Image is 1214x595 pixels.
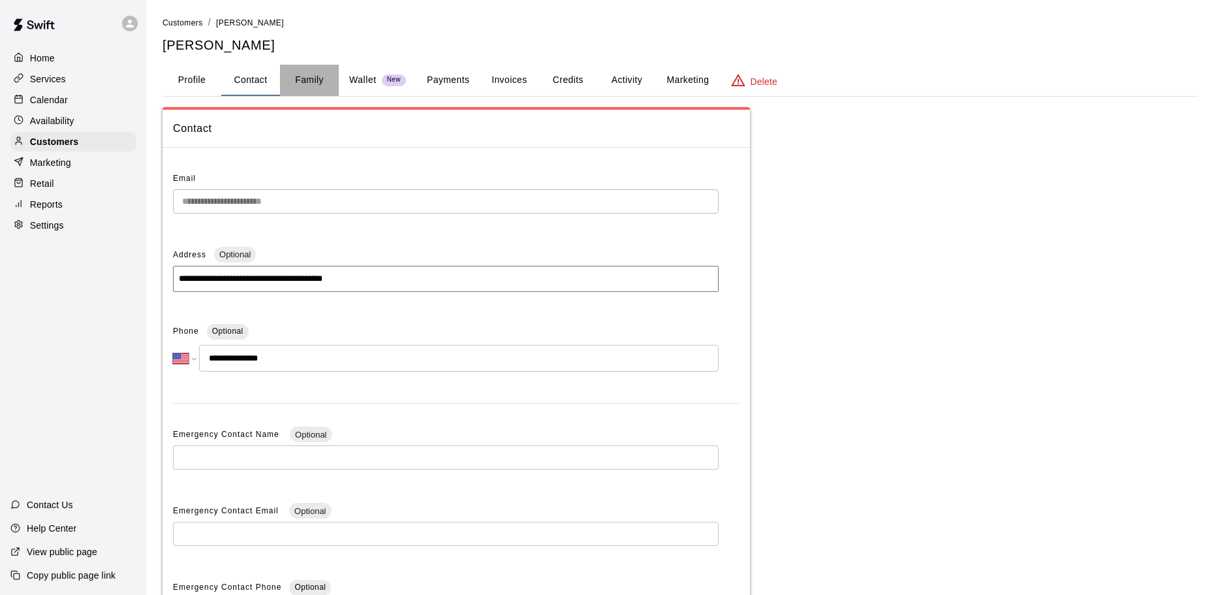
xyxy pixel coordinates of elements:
[597,65,656,96] button: Activity
[416,65,480,96] button: Payments
[10,111,136,131] a: Availability
[30,114,74,127] p: Availability
[27,498,73,511] p: Contact Us
[10,216,136,235] a: Settings
[208,16,211,29] li: /
[27,545,97,558] p: View public page
[30,93,68,106] p: Calendar
[349,73,377,87] p: Wallet
[173,189,719,214] div: The email of an existing customer can only be changed by the customer themselves at https://book....
[30,72,66,86] p: Services
[10,195,136,214] a: Reports
[173,174,196,183] span: Email
[163,37,1198,54] h5: [PERSON_NAME]
[382,76,406,84] span: New
[163,65,1198,96] div: basic tabs example
[538,65,597,96] button: Credits
[10,90,136,110] a: Calendar
[751,75,777,88] p: Delete
[163,65,221,96] button: Profile
[173,506,281,515] span: Emergency Contact Email
[214,249,256,259] span: Optional
[30,135,78,148] p: Customers
[173,250,206,259] span: Address
[10,132,136,152] a: Customers
[163,17,203,27] a: Customers
[30,198,63,211] p: Reports
[221,65,280,96] button: Contact
[163,18,203,27] span: Customers
[480,65,538,96] button: Invoices
[10,174,136,193] a: Retail
[294,583,326,592] span: Optional
[30,177,54,190] p: Retail
[163,16,1198,30] nav: breadcrumb
[289,506,331,516] span: Optional
[173,321,199,342] span: Phone
[280,65,339,96] button: Family
[27,569,116,582] p: Copy public page link
[30,156,71,169] p: Marketing
[290,430,332,440] span: Optional
[173,120,739,137] span: Contact
[27,522,76,535] p: Help Center
[216,18,284,27] span: [PERSON_NAME]
[30,52,55,65] p: Home
[656,65,719,96] button: Marketing
[10,48,136,68] a: Home
[10,69,136,89] a: Services
[173,430,282,439] span: Emergency Contact Name
[212,327,243,336] span: Optional
[10,153,136,172] a: Marketing
[30,219,64,232] p: Settings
